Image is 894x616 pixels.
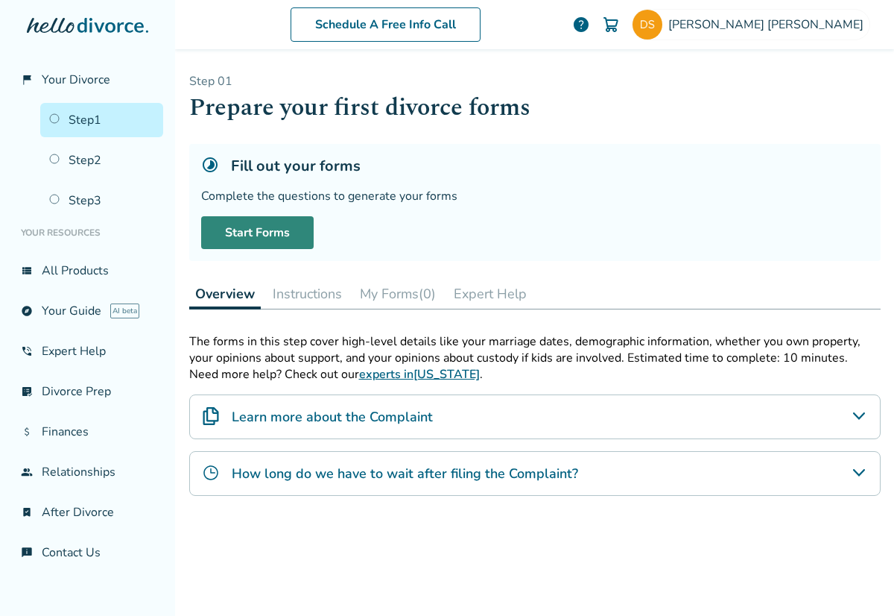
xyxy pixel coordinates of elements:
[189,333,881,366] p: The forms in this step cover high-level details like your marriage dates, demographic information...
[819,544,894,616] iframe: Chat Widget
[42,72,110,88] span: Your Divorce
[21,386,33,397] span: list_alt_check
[201,216,314,249] a: Start Forms
[448,279,533,309] button: Expert Help
[12,334,163,368] a: phone_in_talkExpert Help
[189,279,261,309] button: Overview
[668,16,869,33] span: [PERSON_NAME] [PERSON_NAME]
[12,415,163,449] a: attach_moneyFinances
[189,366,881,383] p: Need more help? Check out our .
[40,183,163,218] a: Step3
[232,407,433,427] h4: Learn more about the Complaint
[602,16,620,34] img: Cart
[12,535,163,570] a: chat_infoContact Us
[12,455,163,489] a: groupRelationships
[354,279,442,309] button: My Forms(0)
[21,265,33,277] span: view_list
[189,395,881,439] div: Learn more about the Complaint
[231,156,361,176] h5: Fill out your forms
[189,89,881,126] h1: Prepare your first divorce forms
[40,103,163,137] a: Step1
[21,547,33,559] span: chat_info
[202,464,220,482] img: How long do we have to wait after filing the Complaint?
[359,366,480,383] a: experts in[US_STATE]
[110,304,139,318] span: AI beta
[12,254,163,288] a: view_listAll Products
[21,426,33,438] span: attach_money
[21,506,33,518] span: bookmark_check
[189,73,881,89] p: Step 0 1
[202,407,220,425] img: Learn more about the Complaint
[21,345,33,357] span: phone_in_talk
[12,218,163,248] li: Your Resources
[232,464,578,483] h4: How long do we have to wait after filing the Complaint?
[291,7,481,42] a: Schedule A Free Info Call
[12,63,163,97] a: flag_2Your Divorce
[12,374,163,409] a: list_alt_checkDivorce Prep
[189,451,881,496] div: How long do we have to wait after filing the Complaint?
[633,10,662,40] img: gail+dshea@blueskiesmediation.com
[21,305,33,317] span: explore
[572,16,590,34] a: help
[12,294,163,328] a: exploreYour GuideAI beta
[21,74,33,86] span: flag_2
[21,466,33,478] span: group
[201,188,869,204] div: Complete the questions to generate your forms
[267,279,348,309] button: Instructions
[40,143,163,177] a: Step2
[12,495,163,529] a: bookmark_checkAfter Divorce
